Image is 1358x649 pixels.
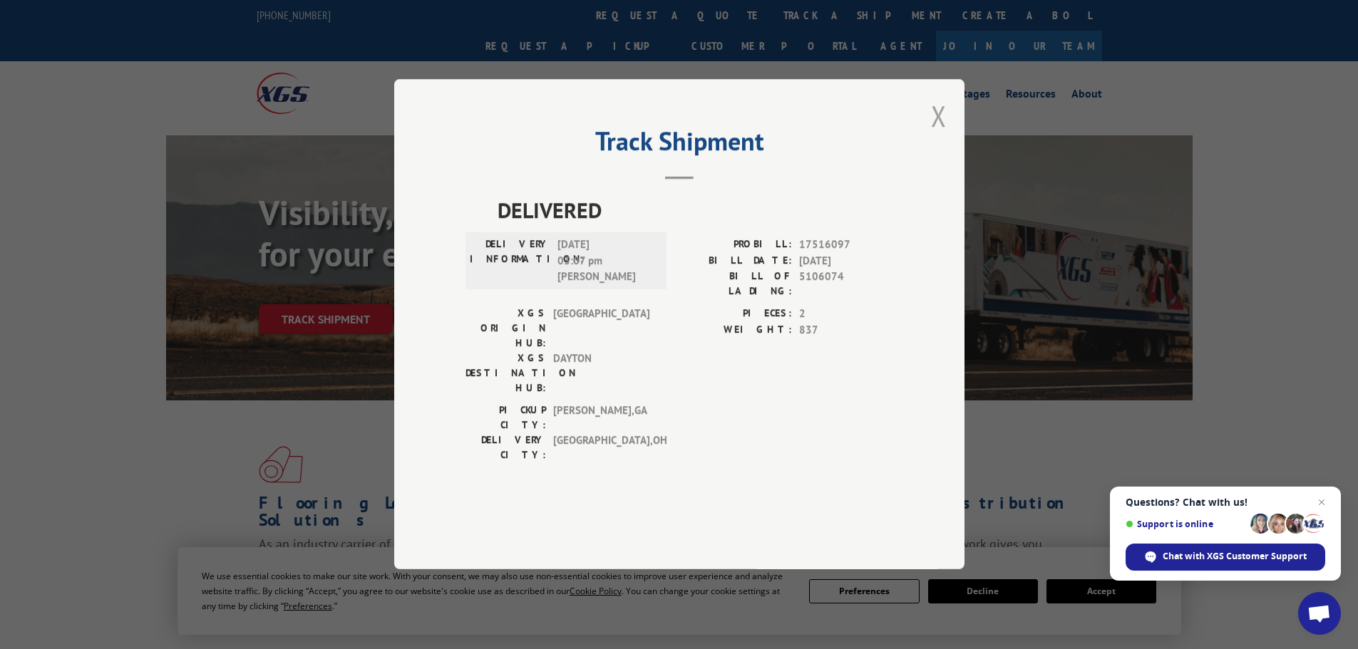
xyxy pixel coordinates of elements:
[470,237,550,286] label: DELIVERY INFORMATION:
[465,306,546,351] label: XGS ORIGIN HUB:
[1126,544,1325,571] span: Chat with XGS Customer Support
[1126,519,1245,529] span: Support is online
[679,269,792,299] label: BILL OF LADING:
[1163,550,1307,563] span: Chat with XGS Customer Support
[557,237,654,286] span: [DATE] 03:07 pm [PERSON_NAME]
[679,253,792,269] label: BILL DATE:
[1298,592,1341,635] a: Open chat
[679,322,792,338] label: WEIGHT:
[931,97,947,135] button: Close modal
[679,306,792,323] label: PIECES:
[465,351,546,396] label: XGS DESTINATION HUB:
[799,306,893,323] span: 2
[465,403,546,433] label: PICKUP CITY:
[799,237,893,254] span: 17516097
[498,194,893,227] span: DELIVERED
[465,433,546,463] label: DELIVERY CITY:
[679,237,792,254] label: PROBILL:
[799,253,893,269] span: [DATE]
[553,306,649,351] span: [GEOGRAPHIC_DATA]
[553,403,649,433] span: [PERSON_NAME] , GA
[1126,497,1325,508] span: Questions? Chat with us!
[799,322,893,338] span: 837
[553,351,649,396] span: DAYTON
[465,131,893,158] h2: Track Shipment
[553,433,649,463] span: [GEOGRAPHIC_DATA] , OH
[799,269,893,299] span: 5106074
